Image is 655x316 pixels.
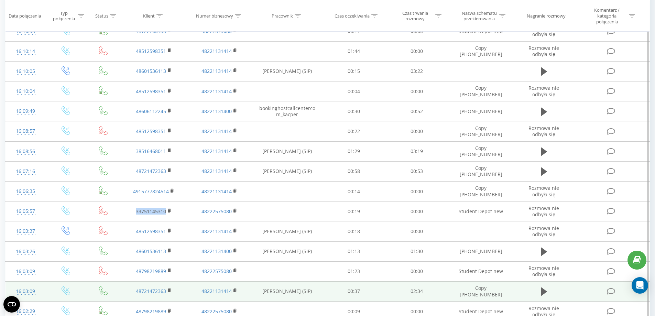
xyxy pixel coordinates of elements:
[201,68,232,74] a: 48221131414
[335,13,370,19] div: Czas oczekiwania
[323,81,385,101] td: 00:04
[385,121,448,141] td: 00:00
[136,308,166,315] a: 48798219889
[528,205,559,218] span: Rozmowa nie odbyła się
[9,13,41,19] div: Data połączenia
[587,7,627,25] div: Komentarz / kategoria połączenia
[323,241,385,261] td: 01:13
[201,168,232,174] a: 48221131414
[528,45,559,57] span: Rozmowa nie odbyła się
[12,124,39,138] div: 16:08:57
[385,281,448,301] td: 02:34
[252,101,323,121] td: bookinghostcallcentercom_kacper
[323,281,385,301] td: 00:37
[201,208,232,215] a: 48222575080
[252,61,323,81] td: [PERSON_NAME] (SIP)
[323,61,385,81] td: 00:15
[143,13,155,19] div: Klient
[3,296,20,313] button: Open CMP widget
[252,241,323,261] td: [PERSON_NAME] (SIP)
[201,128,232,134] a: 48221131414
[12,165,39,178] div: 16:07:16
[201,228,232,235] a: 48221131414
[12,205,39,218] div: 16:05:57
[323,101,385,121] td: 00:30
[323,261,385,281] td: 01:23
[385,221,448,241] td: 00:00
[136,108,166,115] a: 48606112245
[385,201,448,221] td: 00:00
[133,188,169,195] a: 4915777824514
[201,88,232,95] a: 48221131414
[323,141,385,161] td: 01:29
[385,161,448,181] td: 00:53
[136,228,166,235] a: 48512598351
[448,101,513,121] td: [PHONE_NUMBER]
[323,201,385,221] td: 00:19
[528,125,559,138] span: Rozmowa nie odbyła się
[136,248,166,254] a: 48601536113
[12,65,39,78] div: 16:10:05
[448,241,513,261] td: [PHONE_NUMBER]
[201,288,232,294] a: 48221131414
[323,121,385,141] td: 00:22
[385,261,448,281] td: 00:00
[385,141,448,161] td: 03:19
[12,225,39,238] div: 16:03:37
[448,261,513,281] td: Student Depot new
[136,288,166,294] a: 48721472363
[12,85,39,98] div: 16:10:04
[12,145,39,158] div: 16:08:56
[448,161,513,181] td: Copy [PHONE_NUMBER]
[252,221,323,241] td: [PERSON_NAME] (SIP)
[196,13,233,19] div: Numer biznesowy
[136,268,166,274] a: 48798219889
[136,88,166,95] a: 48512598351
[385,101,448,121] td: 00:52
[12,285,39,298] div: 16:03:09
[12,265,39,278] div: 16:03:09
[385,41,448,61] td: 00:00
[461,10,498,22] div: Nazwa schematu przekierowania
[323,161,385,181] td: 00:58
[136,48,166,54] a: 48512598351
[448,121,513,141] td: Copy [PHONE_NUMBER]
[252,161,323,181] td: [PERSON_NAME] (SIP)
[528,265,559,277] span: Rozmowa nie odbyła się
[136,148,166,154] a: 38516468011
[201,268,232,274] a: 48222575080
[136,208,166,215] a: 33751145310
[12,105,39,118] div: 16:09:49
[12,45,39,58] div: 16:10:14
[201,188,232,195] a: 48221131414
[527,13,566,19] div: Nagranie rozmowy
[201,48,232,54] a: 48221131414
[272,13,293,19] div: Pracownik
[528,185,559,197] span: Rozmowa nie odbyła się
[448,141,513,161] td: Copy [PHONE_NUMBER]
[448,41,513,61] td: Copy [PHONE_NUMBER]
[201,248,232,254] a: 48221131400
[201,148,232,154] a: 48221131414
[448,182,513,201] td: Copy [PHONE_NUMBER]
[252,141,323,161] td: [PERSON_NAME] (SIP)
[52,10,76,22] div: Typ połączenia
[12,245,39,258] div: 16:03:26
[397,10,434,22] div: Czas trwania rozmowy
[12,185,39,198] div: 16:06:35
[201,108,232,115] a: 48221131400
[252,281,323,301] td: [PERSON_NAME] (SIP)
[136,68,166,74] a: 48601536113
[385,61,448,81] td: 03:22
[528,85,559,97] span: Rozmowa nie odbyła się
[448,81,513,101] td: Copy [PHONE_NUMBER]
[323,221,385,241] td: 00:18
[201,308,232,315] a: 48222575080
[323,182,385,201] td: 00:14
[323,41,385,61] td: 01:44
[136,168,166,174] a: 48721472363
[448,201,513,221] td: Student Depot new
[528,225,559,238] span: Rozmowa nie odbyła się
[385,182,448,201] td: 00:00
[448,281,513,301] td: Copy [PHONE_NUMBER]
